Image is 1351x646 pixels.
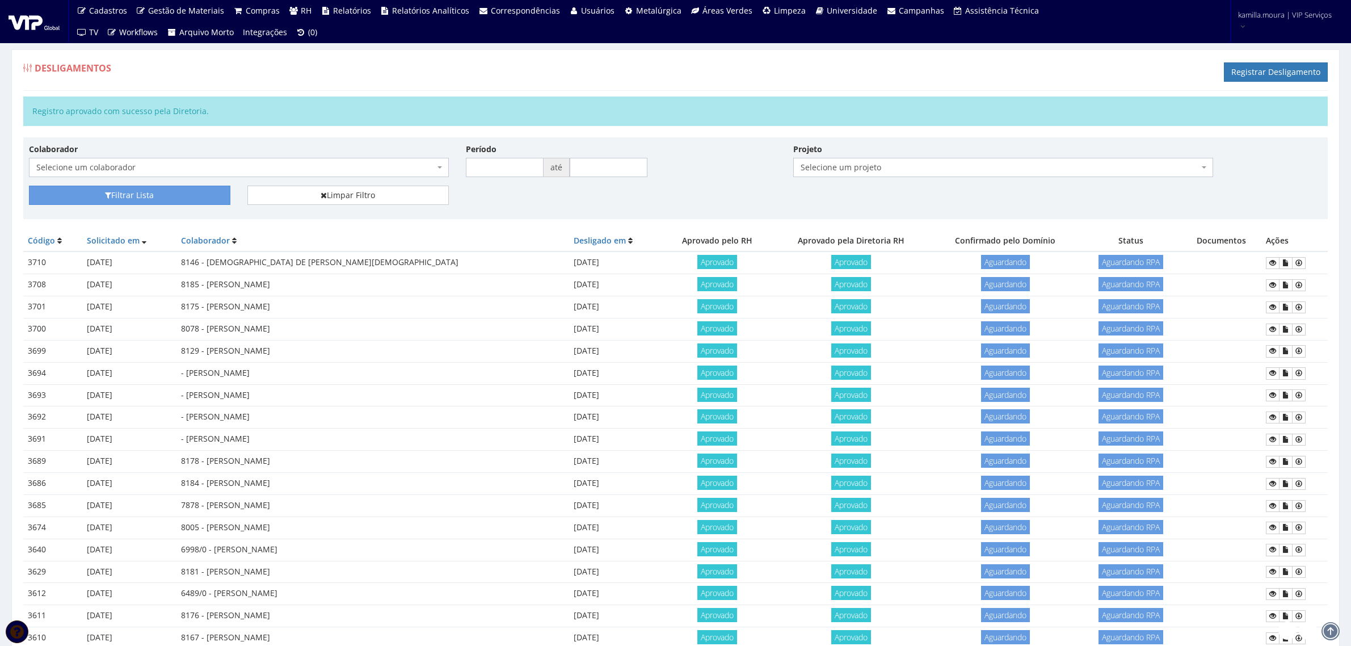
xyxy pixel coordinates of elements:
span: Desligamentos [35,62,111,74]
span: Correspondências [491,5,560,16]
a: Ficha Devolução EPIS [1292,434,1306,446]
span: Aguardando [981,498,1030,512]
span: Aguardando [981,277,1030,291]
td: 8178 - [PERSON_NAME] [176,451,569,473]
span: (0) [308,27,317,37]
span: Aprovado [831,255,871,269]
th: Ações [1261,230,1328,251]
span: Aguardando [981,586,1030,600]
td: 8146 - [DEMOGRAPHIC_DATA] DE [PERSON_NAME][DEMOGRAPHIC_DATA] [176,251,569,274]
a: Ficha Devolução EPIS [1292,301,1306,313]
span: Aguardando [981,343,1030,358]
td: 3686 [23,473,82,495]
a: Ficha Devolução EPIS [1292,588,1306,600]
a: Documentos [1279,345,1293,357]
span: Aprovado [697,476,737,490]
span: Aprovado [697,299,737,313]
td: 3693 [23,384,82,406]
td: 8176 - [PERSON_NAME] [176,605,569,627]
span: Aguardando RPA [1099,388,1163,402]
a: Ficha Devolução EPIS [1292,412,1306,423]
a: Registrar Desligamento [1224,62,1328,82]
a: Código [28,235,55,246]
span: Aguardando [981,431,1030,446]
span: Aguardando [981,476,1030,490]
td: [DATE] [82,296,176,318]
span: Campanhas [899,5,944,16]
span: Aprovado [697,321,737,335]
span: Aprovado [697,586,737,600]
td: 8078 - [PERSON_NAME] [176,318,569,340]
td: [DATE] [82,340,176,362]
td: [DATE] [82,318,176,340]
span: Metalúrgica [636,5,681,16]
a: Documentos [1279,301,1293,313]
span: Aguardando RPA [1099,608,1163,622]
th: Confirmado pelo Domínio [930,230,1080,251]
span: Aprovado [831,277,871,291]
a: Documentos [1279,522,1293,534]
span: Aprovado [831,586,871,600]
a: Colaborador [181,235,230,246]
a: Documentos [1279,544,1293,556]
td: 8184 - [PERSON_NAME] [176,473,569,495]
td: [DATE] [569,539,663,561]
td: [DATE] [82,583,176,605]
span: Aprovado [831,608,871,622]
span: Aprovado [831,454,871,468]
th: Aprovado pelo RH [663,230,772,251]
a: Ficha Devolução EPIS [1292,478,1306,490]
td: 6998/0 - [PERSON_NAME] [176,539,569,561]
a: Ficha Devolução EPIS [1292,345,1306,357]
span: Aguardando [981,608,1030,622]
a: Documentos [1279,566,1293,578]
td: 3710 [23,251,82,274]
span: Aprovado [831,409,871,423]
a: Documentos [1279,257,1293,269]
td: [DATE] [569,429,663,451]
span: Aguardando RPA [1099,564,1163,578]
td: 3612 [23,583,82,605]
td: [DATE] [82,384,176,406]
span: Arquivo Morto [179,27,234,37]
span: Selecione um colaborador [36,162,435,173]
td: [DATE] [82,274,176,296]
th: Documentos [1181,230,1261,251]
div: Registro aprovado com sucesso pela Diretoria. [23,97,1328,126]
span: Aprovado [831,498,871,512]
td: 3699 [23,340,82,362]
span: Aprovado [831,630,871,644]
span: Gestão de Materiais [148,5,224,16]
span: Aguardando [981,388,1030,402]
a: Documentos [1279,367,1293,379]
td: 7878 - [PERSON_NAME] [176,494,569,517]
span: RH [301,5,312,16]
span: Aprovado [697,498,737,512]
a: Documentos [1279,434,1293,446]
td: - [PERSON_NAME] [176,406,569,429]
span: Aprovado [831,388,871,402]
span: Aguardando [981,454,1030,468]
a: Documentos [1279,500,1293,512]
button: Filtrar Lista [29,186,230,205]
td: 3674 [23,517,82,539]
td: 3700 [23,318,82,340]
td: 3629 [23,561,82,583]
span: Aguardando RPA [1099,630,1163,644]
td: [DATE] [82,561,176,583]
span: Selecione um colaborador [29,158,449,177]
span: Aguardando [981,255,1030,269]
span: Universidade [827,5,877,16]
span: Relatórios [333,5,371,16]
span: Aprovado [697,542,737,556]
td: [DATE] [569,384,663,406]
a: Solicitado em [87,235,140,246]
td: 8185 - [PERSON_NAME] [176,274,569,296]
td: 3640 [23,539,82,561]
span: Aguardando [981,520,1030,534]
a: Integrações [238,22,292,43]
td: 3708 [23,274,82,296]
span: Integrações [243,27,287,37]
span: Cadastros [89,5,127,16]
th: Status [1080,230,1181,251]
